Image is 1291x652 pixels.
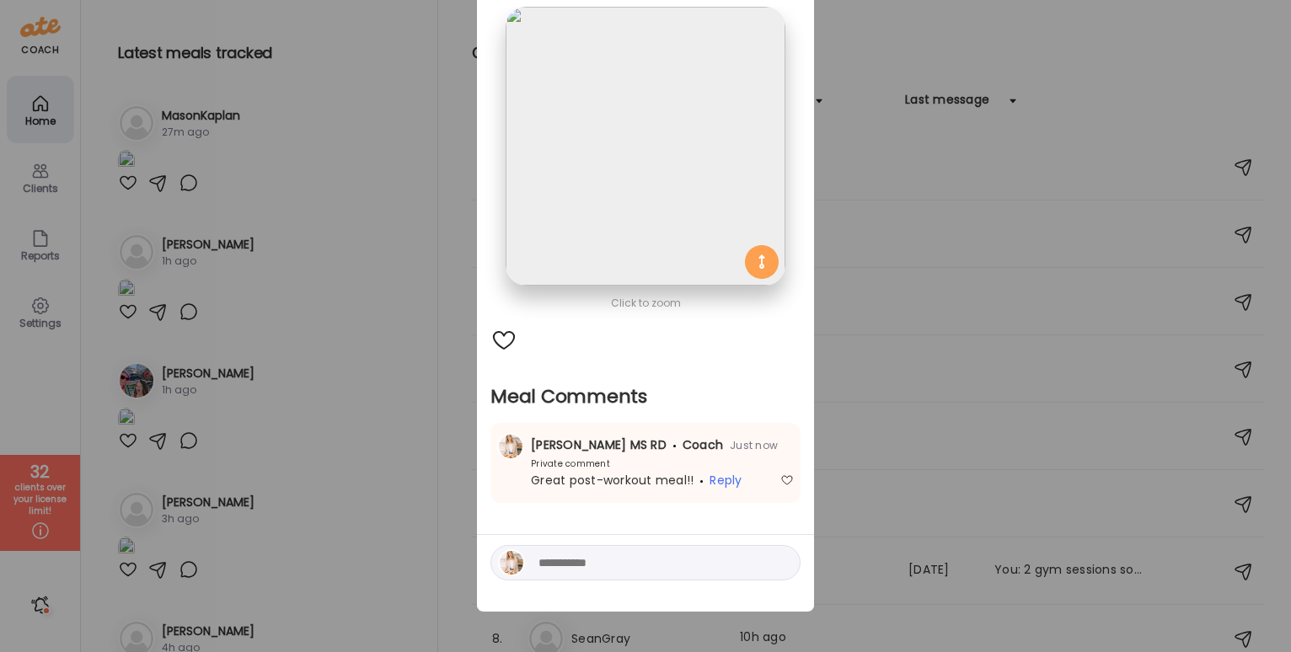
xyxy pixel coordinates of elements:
[710,472,742,489] span: Reply
[497,457,610,470] div: Private comment
[500,551,523,575] img: avatars%2FZW9KklTtUVcVnOyycHmoGrrYp3K3
[499,435,522,458] img: avatars%2FZW9KklTtUVcVnOyycHmoGrrYp3K3
[490,293,801,313] div: Click to zoom
[531,472,694,489] span: Great post-workout meal!!
[531,436,723,453] span: [PERSON_NAME] MS RD Coach
[506,7,785,286] img: images%2FX0DhUmgFksZhThJTVs0hlX3P4jf2%2FVv8TCK3n1l3j2H2E8Eg4%2FDMsI2vcpfI6wW9dsecdA_1080
[723,438,778,452] span: Just now
[490,384,801,409] h2: Meal Comments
